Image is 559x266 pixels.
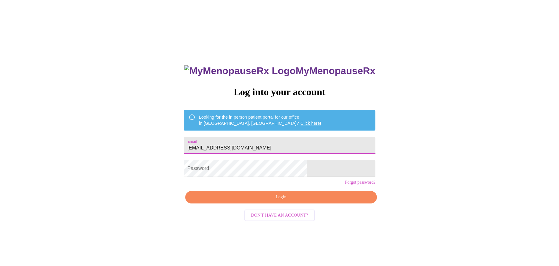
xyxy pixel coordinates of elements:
button: Login [185,191,377,203]
div: Looking for the in person patient portal for our office in [GEOGRAPHIC_DATA], [GEOGRAPHIC_DATA]? [199,112,321,129]
span: Don't have an account? [251,212,308,219]
a: Click here! [301,121,321,126]
h3: MyMenopauseRx [184,65,375,77]
h3: Log into your account [184,86,375,98]
button: Don't have an account? [244,210,315,221]
span: Login [192,193,370,201]
img: MyMenopauseRx Logo [184,65,295,77]
a: Don't have an account? [243,212,316,217]
a: Forgot password? [345,180,375,185]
